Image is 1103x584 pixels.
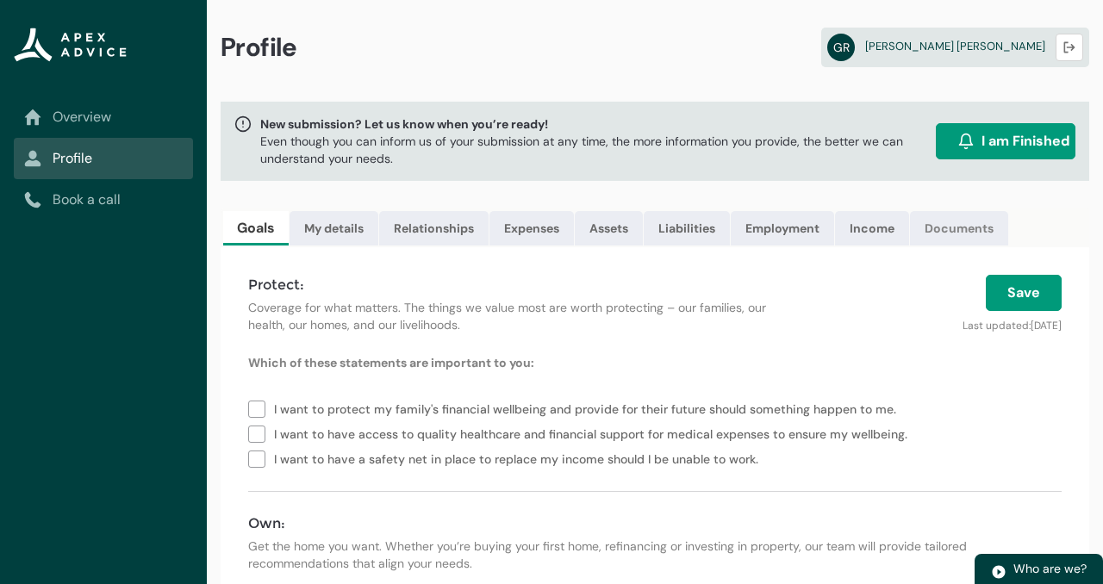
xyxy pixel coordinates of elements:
a: Income [835,211,909,245]
a: Book a call [24,189,183,210]
nav: Sub page [14,96,193,221]
a: Goals [223,211,289,245]
img: alarm.svg [957,133,975,150]
a: GR[PERSON_NAME] [PERSON_NAME] [821,28,1089,67]
span: I want to protect my family's financial wellbeing and provide for their future should something h... [274,395,903,420]
h4: Protect: [248,275,783,295]
span: I want to have access to quality healthcare and financial support for medical expenses to ensure ... [274,420,914,445]
span: I am Finished [981,131,1069,152]
a: Overview [24,107,183,127]
a: My details [290,211,378,245]
span: Profile [221,31,297,64]
p: Which of these statements are important to you: [248,354,1062,371]
span: Who are we? [1013,561,1087,576]
a: Profile [24,148,183,169]
span: New submission? Let us know when you’re ready! [260,115,929,133]
abbr: GR [827,34,855,61]
img: play.svg [991,564,1006,580]
p: Get the home you want. Whether you’re buying your first home, refinancing or investing in propert... [248,537,1062,572]
span: I want to have a safety net in place to replace my income should I be unable to work. [274,445,765,470]
a: Liabilities [644,211,730,245]
a: Assets [575,211,643,245]
span: [PERSON_NAME] [PERSON_NAME] [865,39,1045,53]
a: Documents [910,211,1008,245]
p: Coverage for what matters. The things we value most are worth protecting – our families, our heal... [248,299,783,333]
a: Employment [731,211,834,245]
p: Last updated: [804,311,1062,333]
lightning-formatted-date-time: [DATE] [1031,319,1062,332]
img: Apex Advice Group [14,28,127,62]
button: I am Finished [936,123,1075,159]
p: Even though you can inform us of your submission at any time, the more information you provide, t... [260,133,929,167]
button: Save [986,275,1062,311]
h4: Own: [248,513,1062,534]
a: Expenses [489,211,574,245]
button: Logout [1056,34,1083,61]
a: Relationships [379,211,489,245]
